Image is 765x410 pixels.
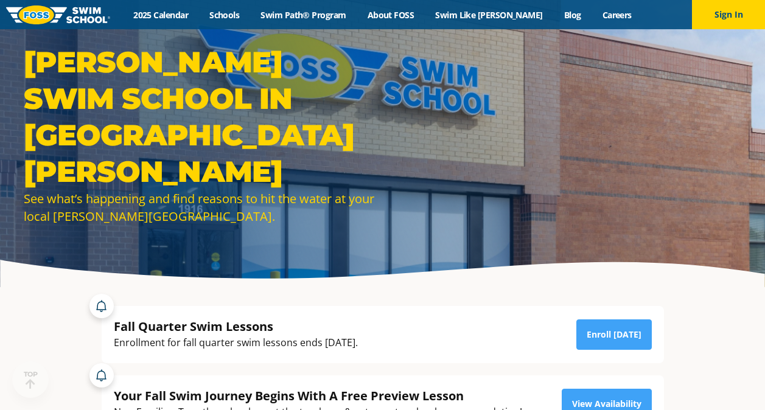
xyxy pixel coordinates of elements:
div: Enrollment for fall quarter swim lessons ends [DATE]. [114,335,358,351]
a: Blog [553,9,592,21]
div: Your Fall Swim Journey Begins With A Free Preview Lesson [114,387,522,404]
div: TOP [24,370,38,389]
a: Swim Like [PERSON_NAME] [425,9,554,21]
h1: [PERSON_NAME] Swim School in [GEOGRAPHIC_DATA][PERSON_NAME] [24,44,377,190]
a: Enroll [DATE] [576,319,652,350]
a: About FOSS [357,9,425,21]
a: Careers [592,9,642,21]
a: 2025 Calendar [123,9,199,21]
a: Swim Path® Program [250,9,357,21]
img: FOSS Swim School Logo [6,5,110,24]
a: Schools [199,9,250,21]
div: See what’s happening and find reasons to hit the water at your local [PERSON_NAME][GEOGRAPHIC_DATA]. [24,190,377,225]
div: Fall Quarter Swim Lessons [114,318,358,335]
